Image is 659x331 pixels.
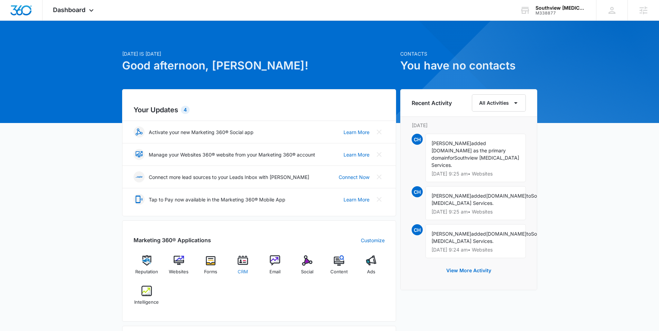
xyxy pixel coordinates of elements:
[431,171,520,176] p: [DATE] 9:25 am • Websites
[374,149,385,160] button: Close
[269,268,281,275] span: Email
[374,194,385,205] button: Close
[400,50,537,57] p: Contacts
[471,193,486,199] span: added
[374,126,385,138] button: Close
[122,50,396,57] p: [DATE] is [DATE]
[53,6,85,13] span: Dashboard
[326,255,353,280] a: Content
[134,236,211,244] h2: Marketing 360® Applications
[536,11,586,16] div: account id
[536,5,586,11] div: account name
[149,129,254,136] p: Activate your new Marketing 360® Social app
[134,286,160,311] a: Intelligence
[181,106,190,114] div: 4
[431,193,471,199] span: [PERSON_NAME]
[431,231,471,237] span: [PERSON_NAME]
[134,299,159,306] span: Intelligence
[367,268,375,275] span: Ads
[344,129,369,136] a: Learn More
[230,255,256,280] a: CRM
[134,105,385,115] h2: Your Updates
[169,268,189,275] span: Websites
[374,171,385,182] button: Close
[400,57,537,74] h1: You have no contacts
[198,255,224,280] a: Forms
[412,122,526,129] p: [DATE]
[294,255,320,280] a: Social
[344,151,369,158] a: Learn More
[361,237,385,244] a: Customize
[344,196,369,203] a: Learn More
[412,99,452,107] h6: Recent Activity
[486,231,527,237] span: [DOMAIN_NAME]
[527,193,531,199] span: to
[149,196,285,203] p: Tap to Pay now available in the Marketing 360® Mobile App
[135,268,158,275] span: Reputation
[122,57,396,74] h1: Good afternoon, [PERSON_NAME]!
[134,255,160,280] a: Reputation
[330,268,348,275] span: Content
[412,134,423,145] span: CH
[431,155,519,168] span: Southview [MEDICAL_DATA] Services.
[262,255,289,280] a: Email
[431,247,520,252] p: [DATE] 9:24 am • Websites
[472,94,526,112] button: All Activities
[149,151,315,158] p: Manage your Websites 360® website from your Marketing 360® account
[149,173,309,181] p: Connect more lead sources to your Leads Inbox with [PERSON_NAME]
[431,140,471,146] span: [PERSON_NAME]
[431,140,506,161] span: added [DOMAIN_NAME] as the primary domain
[339,173,369,181] a: Connect Now
[439,262,498,279] button: View More Activity
[448,155,454,161] span: for
[165,255,192,280] a: Websites
[238,268,248,275] span: CRM
[412,186,423,197] span: CH
[471,231,486,237] span: added
[204,268,217,275] span: Forms
[527,231,531,237] span: to
[301,268,313,275] span: Social
[431,209,520,214] p: [DATE] 9:25 am • Websites
[486,193,527,199] span: [DOMAIN_NAME]
[358,255,385,280] a: Ads
[412,224,423,235] span: CH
